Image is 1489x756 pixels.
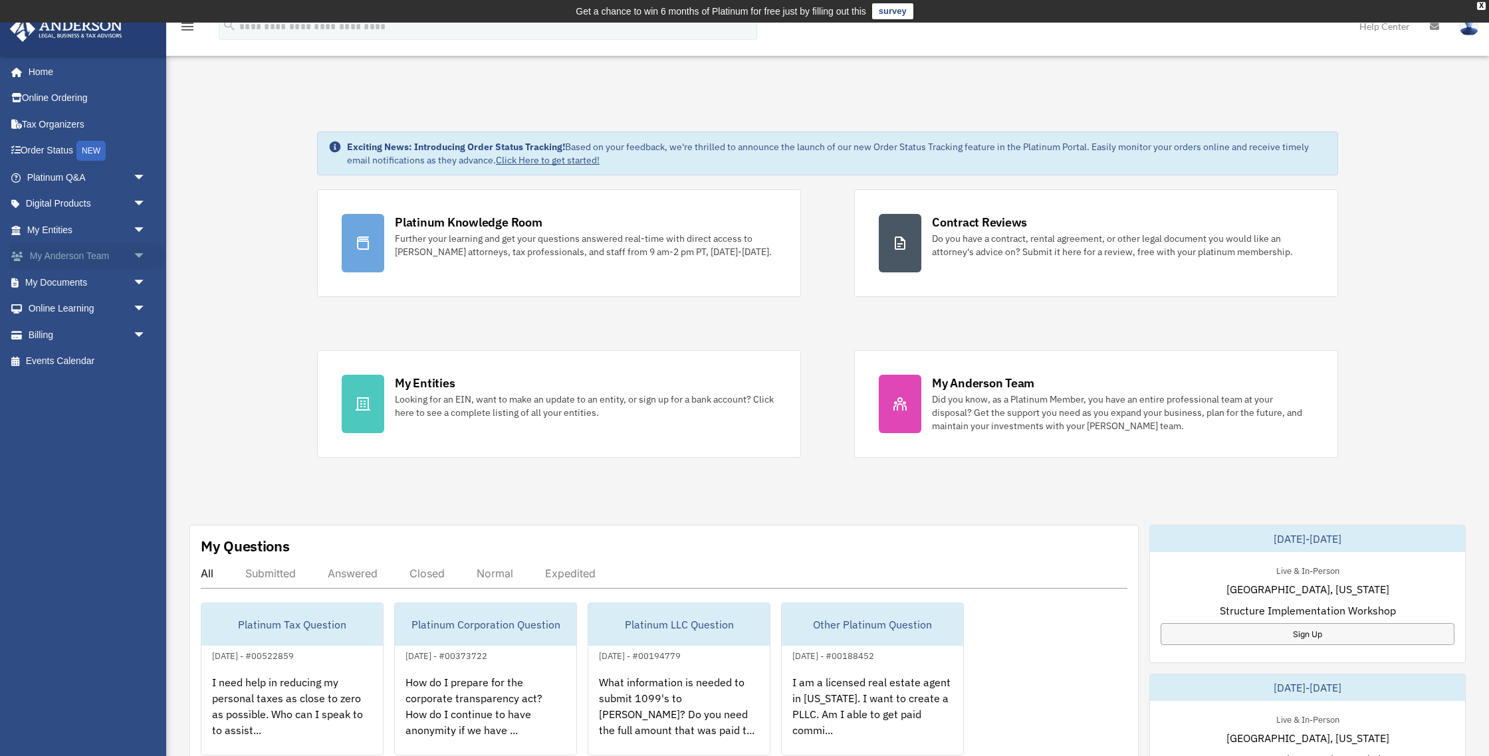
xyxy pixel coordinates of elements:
[133,191,160,218] span: arrow_drop_down
[222,18,237,33] i: search
[9,138,166,165] a: Order StatusNEW
[9,243,166,270] a: My Anderson Teamarrow_drop_down
[394,603,577,755] a: Platinum Corporation Question[DATE] - #00373722How do I prepare for the corporate transparency ac...
[9,348,166,375] a: Events Calendar
[245,567,296,580] div: Submitted
[9,111,166,138] a: Tax Organizers
[133,269,160,296] span: arrow_drop_down
[76,141,106,161] div: NEW
[545,567,596,580] div: Expedited
[201,648,304,662] div: [DATE] - #00522859
[932,375,1034,391] div: My Anderson Team
[179,19,195,35] i: menu
[932,393,1314,432] div: Did you know, as a Platinum Member, you have an entire professional team at your disposal? Get th...
[9,58,160,85] a: Home
[872,3,913,19] a: survey
[6,16,126,42] img: Anderson Advisors Platinum Portal
[854,350,1338,458] a: My Anderson Team Did you know, as a Platinum Member, you have an entire professional team at your...
[576,3,866,19] div: Get a chance to win 6 months of Platinum for free just by filling out this
[133,322,160,349] span: arrow_drop_down
[9,191,166,217] a: Digital Productsarrow_drop_down
[9,85,166,112] a: Online Ordering
[1459,17,1479,36] img: User Pic
[782,603,963,646] div: Other Platinum Question
[395,603,576,646] div: Platinum Corporation Question
[9,296,166,322] a: Online Learningarrow_drop_down
[133,243,160,270] span: arrow_drop_down
[9,217,166,243] a: My Entitiesarrow_drop_down
[781,603,964,755] a: Other Platinum Question[DATE] - #00188452I am a licensed real estate agent in [US_STATE]. I want ...
[854,189,1338,297] a: Contract Reviews Do you have a contract, rental agreement, or other legal document you would like...
[932,232,1314,258] div: Do you have a contract, rental agreement, or other legal document you would like an attorney's ad...
[395,214,542,231] div: Platinum Knowledge Room
[496,154,600,166] a: Click Here to get started!
[782,648,885,662] div: [DATE] - #00188452
[1266,711,1350,725] div: Live & In-Person
[201,603,383,646] div: Platinum Tax Question
[395,375,455,391] div: My Entities
[1266,563,1350,577] div: Live & In-Person
[347,140,1327,167] div: Based on your feedback, we're thrilled to announce the launch of our new Order Status Tracking fe...
[409,567,445,580] div: Closed
[395,232,776,258] div: Further your learning and get your questions answered real-time with direct access to [PERSON_NAM...
[588,603,770,755] a: Platinum LLC Question[DATE] - #00194779What information is needed to submit 1099's to [PERSON_NAM...
[201,567,213,580] div: All
[1161,623,1454,645] a: Sign Up
[1150,674,1465,701] div: [DATE]-[DATE]
[317,350,801,458] a: My Entities Looking for an EIN, want to make an update to an entity, or sign up for a bank accoun...
[1220,603,1396,618] span: Structure Implementation Workshop
[1477,2,1486,10] div: close
[9,322,166,348] a: Billingarrow_drop_down
[9,164,166,191] a: Platinum Q&Aarrow_drop_down
[133,164,160,191] span: arrow_drop_down
[9,269,166,296] a: My Documentsarrow_drop_down
[1226,730,1389,746] span: [GEOGRAPHIC_DATA], [US_STATE]
[1226,581,1389,597] span: [GEOGRAPHIC_DATA], [US_STATE]
[588,603,770,646] div: Platinum LLC Question
[588,648,691,662] div: [DATE] - #00194779
[133,296,160,323] span: arrow_drop_down
[1150,525,1465,552] div: [DATE]-[DATE]
[201,536,290,556] div: My Questions
[932,214,1027,231] div: Contract Reviews
[179,23,195,35] a: menu
[477,567,513,580] div: Normal
[133,217,160,244] span: arrow_drop_down
[347,141,565,153] strong: Exciting News: Introducing Order Status Tracking!
[201,603,384,755] a: Platinum Tax Question[DATE] - #00522859I need help in reducing my personal taxes as close to zero...
[395,648,498,662] div: [DATE] - #00373722
[395,393,776,419] div: Looking for an EIN, want to make an update to an entity, or sign up for a bank account? Click her...
[317,189,801,297] a: Platinum Knowledge Room Further your learning and get your questions answered real-time with dire...
[328,567,378,580] div: Answered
